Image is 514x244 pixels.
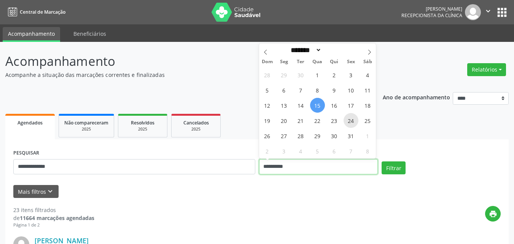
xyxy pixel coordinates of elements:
span: Outubro 20, 2025 [277,113,291,128]
span: Setembro 30, 2025 [293,67,308,82]
span: Outubro 4, 2025 [360,67,375,82]
button: Relatórios [467,63,506,76]
div: 2025 [124,126,162,132]
span: Setembro 28, 2025 [260,67,275,82]
span: Outubro 14, 2025 [293,98,308,113]
i: keyboard_arrow_down [46,187,54,196]
p: Acompanhamento [5,52,358,71]
span: Outubro 25, 2025 [360,113,375,128]
span: Outubro 29, 2025 [310,128,325,143]
span: Novembro 6, 2025 [327,144,342,158]
input: Year [321,46,347,54]
p: Acompanhe a situação das marcações correntes e finalizadas [5,71,358,79]
a: Acompanhamento [3,27,60,42]
span: Novembro 7, 2025 [344,144,358,158]
span: Sáb [359,59,376,64]
span: Outubro 8, 2025 [310,83,325,97]
span: Recepcionista da clínica [401,12,462,19]
span: Outubro 7, 2025 [293,83,308,97]
span: Outubro 18, 2025 [360,98,375,113]
span: Outubro 24, 2025 [344,113,358,128]
p: Ano de acompanhamento [383,92,450,102]
button: Mais filtroskeyboard_arrow_down [13,185,59,198]
span: Central de Marcação [20,9,65,15]
span: Outubro 15, 2025 [310,98,325,113]
div: 2025 [64,126,108,132]
span: Outubro 28, 2025 [293,128,308,143]
span: Outubro 30, 2025 [327,128,342,143]
span: Outubro 13, 2025 [277,98,291,113]
button: Filtrar [382,161,406,174]
span: Novembro 3, 2025 [277,144,291,158]
span: Novembro 4, 2025 [293,144,308,158]
div: Página 1 de 2 [13,222,94,228]
span: Outubro 21, 2025 [293,113,308,128]
span: Outubro 22, 2025 [310,113,325,128]
div: 2025 [177,126,215,132]
select: Month [288,46,322,54]
span: Setembro 29, 2025 [277,67,291,82]
span: Outubro 5, 2025 [260,83,275,97]
span: Outubro 23, 2025 [327,113,342,128]
span: Outubro 10, 2025 [344,83,358,97]
span: Outubro 26, 2025 [260,128,275,143]
span: Cancelados [183,120,209,126]
span: Seg [275,59,292,64]
span: Agendados [18,120,43,126]
span: Outubro 27, 2025 [277,128,291,143]
button: print [485,206,501,222]
span: Qua [309,59,326,64]
span: Não compareceram [64,120,108,126]
i: print [489,210,497,218]
div: [PERSON_NAME] [401,6,462,12]
strong: 11664 marcações agendadas [20,214,94,222]
i:  [484,7,492,15]
img: img [465,4,481,20]
span: Novembro 1, 2025 [360,128,375,143]
span: Outubro 11, 2025 [360,83,375,97]
span: Outubro 17, 2025 [344,98,358,113]
button:  [481,4,495,20]
a: Central de Marcação [5,6,65,18]
span: Dom [259,59,276,64]
a: Beneficiários [68,27,111,40]
span: Ter [292,59,309,64]
span: Novembro 5, 2025 [310,144,325,158]
span: Resolvidos [131,120,154,126]
span: Outubro 6, 2025 [277,83,291,97]
span: Sex [342,59,359,64]
span: Outubro 16, 2025 [327,98,342,113]
div: 23 itens filtrados [13,206,94,214]
span: Outubro 1, 2025 [310,67,325,82]
span: Outubro 31, 2025 [344,128,358,143]
span: Outubro 2, 2025 [327,67,342,82]
span: Outubro 9, 2025 [327,83,342,97]
label: PESQUISAR [13,147,39,159]
button: apps [495,6,509,19]
span: Outubro 12, 2025 [260,98,275,113]
span: Outubro 19, 2025 [260,113,275,128]
span: Outubro 3, 2025 [344,67,358,82]
span: Qui [326,59,342,64]
span: Novembro 8, 2025 [360,144,375,158]
span: Novembro 2, 2025 [260,144,275,158]
div: de [13,214,94,222]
